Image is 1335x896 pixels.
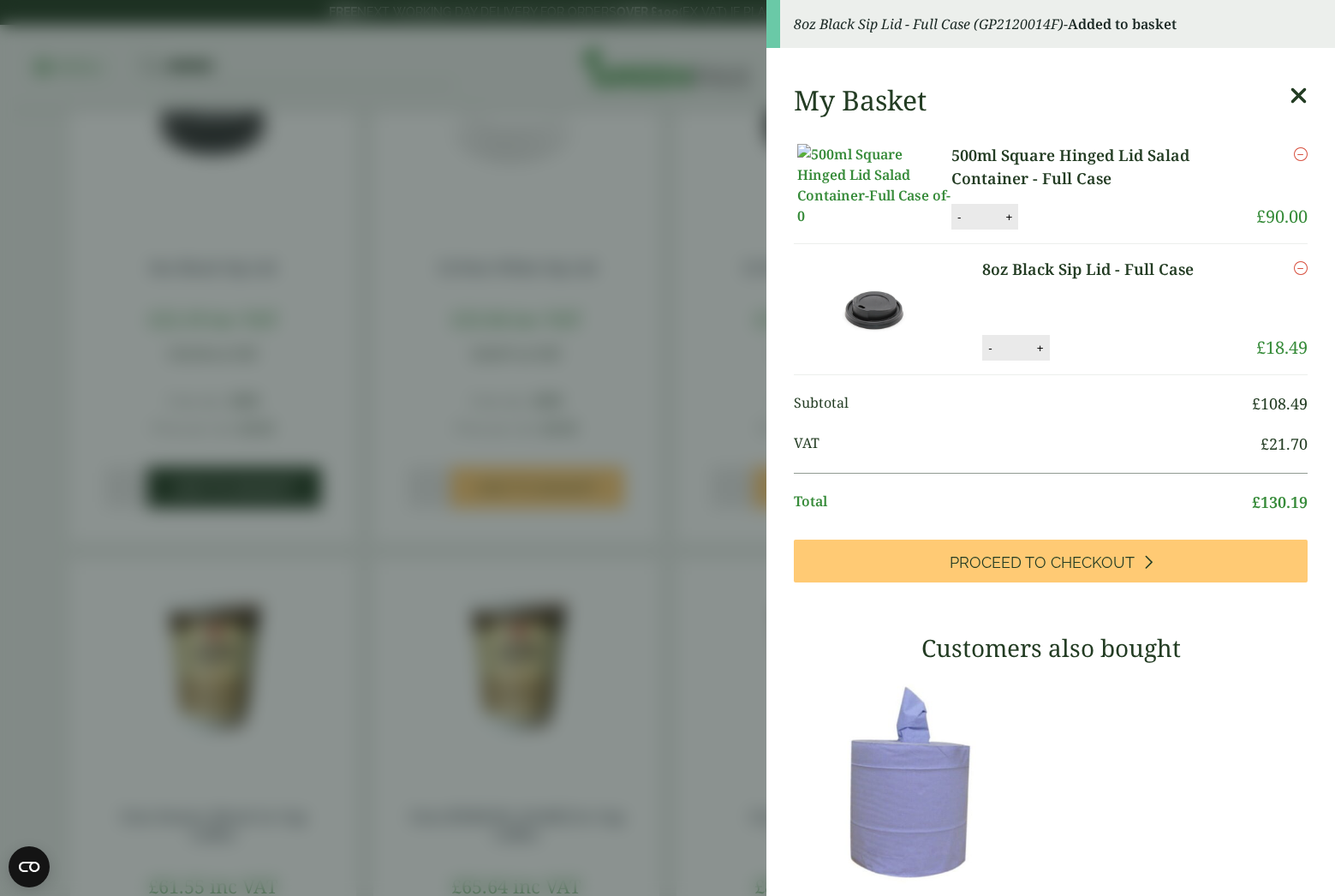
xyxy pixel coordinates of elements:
[983,341,997,355] button: -
[1261,433,1308,454] bdi: 21.70
[794,634,1308,663] h3: Customers also bought
[797,144,951,226] img: 500ml Square Hinged Lid Salad Container-Full Case of-0
[9,846,50,887] button: Open CMP widget
[1252,393,1308,414] bdi: 108.49
[1261,433,1269,454] span: £
[952,210,966,224] button: -
[794,15,1064,33] em: 8oz Black Sip Lid - Full Case (GP2120014F)
[1256,205,1308,228] bdi: 90.00
[794,84,927,116] h2: My Basket
[950,553,1135,572] span: Proceed to Checkout
[1294,258,1308,278] a: Remove this item
[794,491,1252,514] span: Total
[1252,492,1261,512] span: £
[794,392,1252,415] span: Subtotal
[1068,15,1177,33] strong: Added to basket
[1256,336,1308,359] bdi: 18.49
[1256,205,1266,228] span: £
[951,144,1256,190] a: 500ml Square Hinged Lid Salad Container - Full Case
[1032,341,1049,355] button: +
[794,675,1042,889] img: 3630017-2-Ply-Blue-Centre-Feed-104m
[794,433,1261,456] span: VAT
[982,258,1225,281] a: 8oz Black Sip Lid - Full Case
[1252,393,1261,414] span: £
[1000,210,1017,224] button: +
[1256,336,1266,359] span: £
[1294,144,1308,164] a: Remove this item
[794,540,1308,582] a: Proceed to Checkout
[1252,492,1308,512] bdi: 130.19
